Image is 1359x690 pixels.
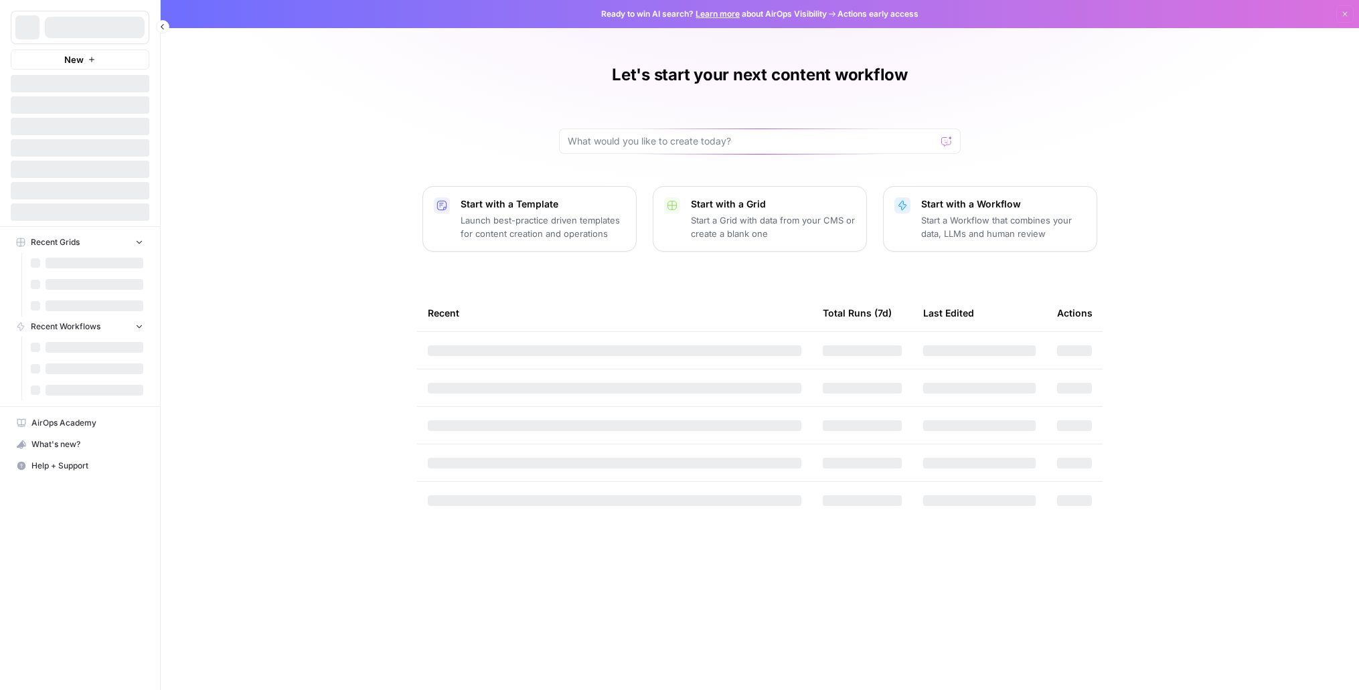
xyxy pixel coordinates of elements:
button: Start with a WorkflowStart a Workflow that combines your data, LLMs and human review [883,186,1097,252]
input: What would you like to create today? [568,135,936,148]
span: Ready to win AI search? about AirOps Visibility [601,8,827,20]
p: Start a Grid with data from your CMS or create a blank one [691,213,856,240]
p: Start with a Grid [691,197,856,211]
span: Recent Workflows [31,321,100,333]
button: New [11,50,149,70]
h1: Let's start your next content workflow [612,64,908,86]
button: Start with a GridStart a Grid with data from your CMS or create a blank one [653,186,867,252]
div: Recent [428,294,801,331]
a: AirOps Academy [11,412,149,434]
button: Help + Support [11,455,149,477]
p: Start a Workflow that combines your data, LLMs and human review [921,213,1086,240]
button: Recent Workflows [11,317,149,337]
span: AirOps Academy [31,417,143,429]
div: What's new? [11,434,149,454]
span: Actions early access [837,8,918,20]
button: Start with a TemplateLaunch best-practice driven templates for content creation and operations [422,186,637,252]
span: Recent Grids [31,236,80,248]
button: Recent Grids [11,232,149,252]
div: Actions [1057,294,1093,331]
a: Learn more [696,9,740,19]
p: Start with a Workflow [921,197,1086,211]
span: New [64,53,84,66]
p: Start with a Template [461,197,625,211]
div: Total Runs (7d) [823,294,892,331]
p: Launch best-practice driven templates for content creation and operations [461,213,625,240]
div: Last Edited [923,294,974,331]
span: Help + Support [31,460,143,472]
button: What's new? [11,434,149,455]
